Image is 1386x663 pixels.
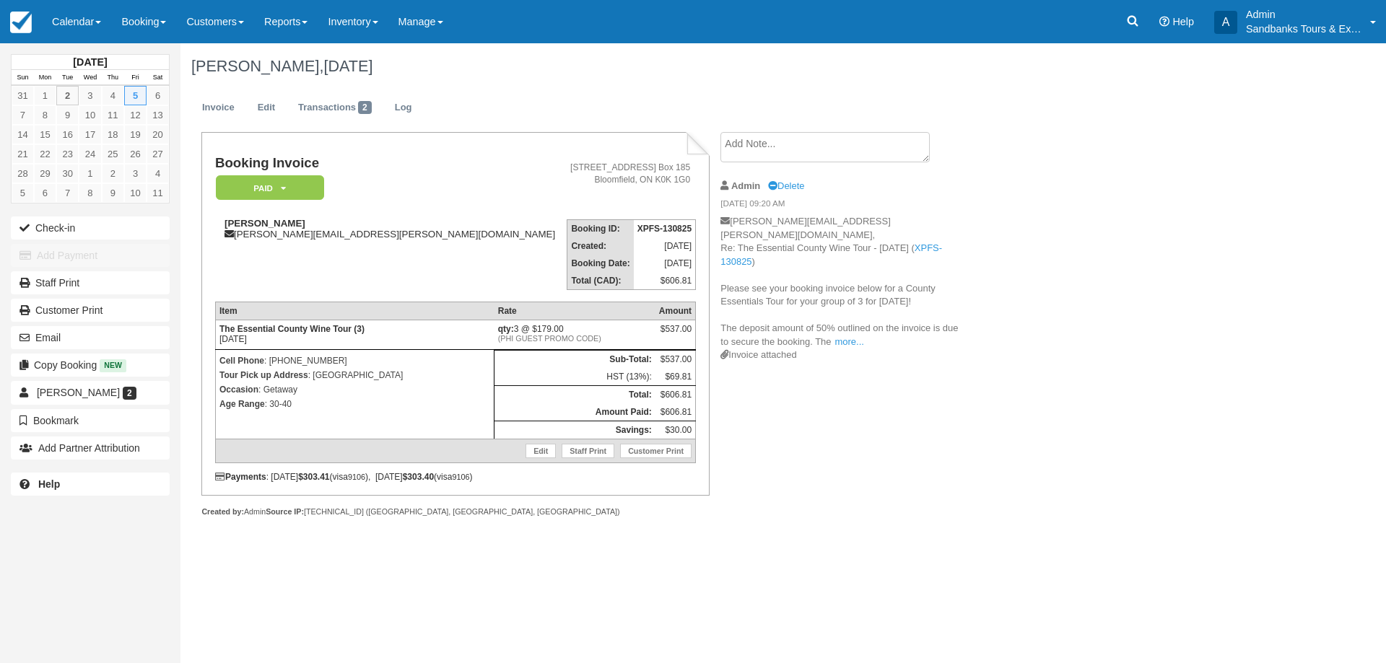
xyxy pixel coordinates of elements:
[498,324,514,334] strong: qty
[102,70,124,86] th: Thu
[12,105,34,125] a: 7
[215,302,494,320] th: Item
[1172,16,1194,27] span: Help
[37,387,120,398] span: [PERSON_NAME]
[655,368,696,386] td: $69.81
[34,164,56,183] a: 29
[11,216,170,240] button: Check-in
[124,164,147,183] a: 3
[34,86,56,105] a: 1
[79,105,101,125] a: 10
[655,302,696,320] th: Amount
[56,86,79,105] a: 2
[655,351,696,369] td: $537.00
[191,58,1209,75] h1: [PERSON_NAME],
[219,382,490,397] p: : Getaway
[494,403,655,421] th: Amount Paid:
[11,354,170,377] button: Copy Booking New
[634,272,696,290] td: $606.81
[403,472,434,482] strong: $303.40
[494,368,655,386] td: HST (13%):
[1246,22,1361,36] p: Sandbanks Tours & Experiences
[323,57,372,75] span: [DATE]
[358,101,372,114] span: 2
[73,56,107,68] strong: [DATE]
[637,224,692,234] strong: XPFS-130825
[219,356,264,366] strong: Cell Phone
[147,70,169,86] th: Sat
[147,183,169,203] a: 11
[34,125,56,144] a: 15
[219,385,258,395] strong: Occasion
[56,70,79,86] th: Tue
[720,198,964,214] em: [DATE] 09:20 AM
[79,144,101,164] a: 24
[567,220,634,238] th: Booking ID:
[102,183,124,203] a: 9
[215,472,696,482] div: : [DATE] (visa ), [DATE] (visa )
[147,144,169,164] a: 27
[79,125,101,144] a: 17
[219,397,490,411] p: : 30-40
[384,94,423,122] a: Log
[123,387,136,400] span: 2
[219,354,490,368] p: : [PHONE_NUMBER]
[79,70,101,86] th: Wed
[834,336,863,347] a: more...
[731,180,760,191] strong: Admin
[12,125,34,144] a: 14
[219,368,490,382] p: : [GEOGRAPHIC_DATA]
[56,164,79,183] a: 30
[100,359,126,372] span: New
[634,237,696,255] td: [DATE]
[494,302,655,320] th: Rate
[567,272,634,290] th: Total (CAD):
[216,175,324,201] em: Paid
[266,507,304,516] strong: Source IP:
[102,125,124,144] a: 18
[11,299,170,322] a: Customer Print
[348,473,365,481] small: 9106
[102,164,124,183] a: 2
[12,86,34,105] a: 31
[34,70,56,86] th: Mon
[225,218,305,229] strong: [PERSON_NAME]
[79,183,101,203] a: 8
[655,386,696,404] td: $606.81
[124,105,147,125] a: 12
[215,218,562,240] div: [PERSON_NAME][EMAIL_ADDRESS][PERSON_NAME][DOMAIN_NAME]
[34,144,56,164] a: 22
[215,320,494,350] td: [DATE]
[567,162,690,186] address: [STREET_ADDRESS] Box 185 Bloomfield, ON K0K 1G0
[498,334,652,343] em: (PHI GUEST PROMO CODE)
[247,94,286,122] a: Edit
[567,255,634,272] th: Booking Date:
[219,399,265,409] strong: Age Range
[12,183,34,203] a: 5
[219,324,365,334] strong: The Essential County Wine Tour (3)
[191,94,245,122] a: Invoice
[56,183,79,203] a: 7
[494,320,655,350] td: 3 @ $179.00
[56,125,79,144] a: 16
[102,105,124,125] a: 11
[102,86,124,105] a: 4
[124,144,147,164] a: 26
[620,444,692,458] a: Customer Print
[720,348,964,362] div: Invoice attached
[147,125,169,144] a: 20
[720,215,964,348] p: [PERSON_NAME][EMAIL_ADDRESS][PERSON_NAME][DOMAIN_NAME], Re: The Essential County Wine Tour - [DAT...
[147,164,169,183] a: 4
[124,70,147,86] th: Fri
[102,144,124,164] a: 25
[567,237,634,255] th: Created:
[1159,17,1169,27] i: Help
[11,473,170,496] a: Help
[659,324,692,346] div: $537.00
[1246,7,1361,22] p: Admin
[11,271,170,294] a: Staff Print
[12,164,34,183] a: 28
[12,144,34,164] a: 21
[79,164,101,183] a: 1
[10,12,32,33] img: checkfront-main-nav-mini-logo.png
